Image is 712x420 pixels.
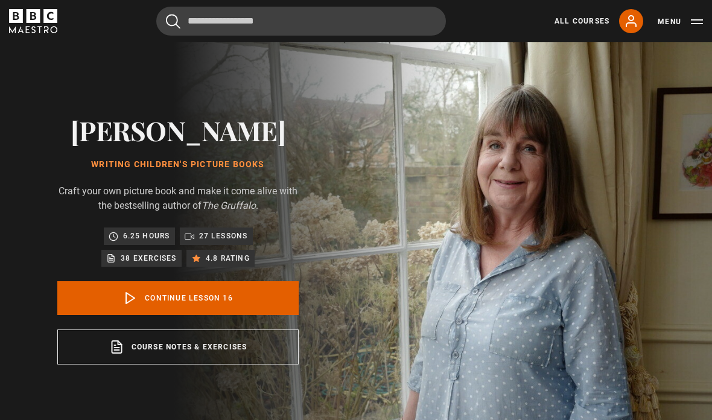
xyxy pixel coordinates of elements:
[9,9,57,33] svg: BBC Maestro
[57,184,299,213] p: Craft your own picture book and make it come alive with the bestselling author of .
[123,230,170,242] p: 6.25 hours
[555,16,609,27] a: All Courses
[199,230,248,242] p: 27 lessons
[206,252,250,264] p: 4.8 rating
[166,14,180,29] button: Submit the search query
[121,252,176,264] p: 38 exercises
[57,329,299,364] a: Course notes & exercises
[156,7,446,36] input: Search
[57,160,299,170] h1: Writing Children's Picture Books
[658,16,703,28] button: Toggle navigation
[202,200,256,211] i: The Gruffalo
[57,115,299,145] h2: [PERSON_NAME]
[57,281,299,315] a: Continue lesson 16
